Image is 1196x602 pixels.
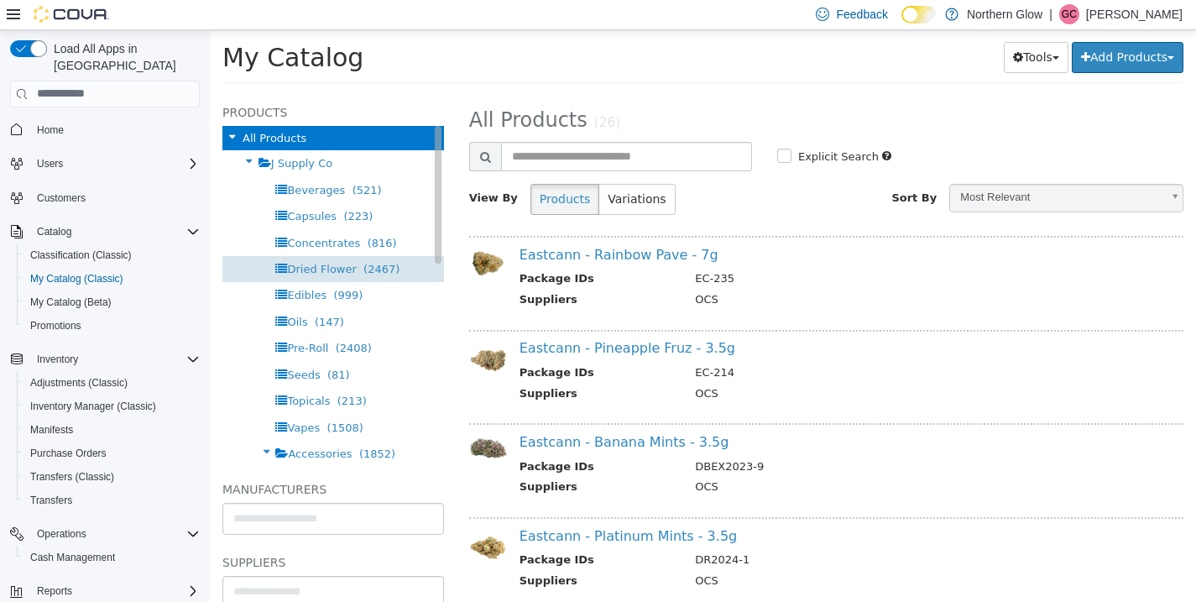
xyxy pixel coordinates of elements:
[77,259,117,271] span: Edibles
[128,364,157,377] span: (213)
[967,4,1042,24] p: Northern Glow
[13,72,234,92] h5: Products
[126,311,162,324] span: (2408)
[259,499,297,537] img: 150
[30,400,156,413] span: Inventory Manager (Classic)
[30,319,81,332] span: Promotions
[17,546,206,569] button: Cash Management
[24,420,200,440] span: Manifests
[682,161,727,174] span: Sort By
[389,154,465,185] button: Variations
[310,217,509,233] a: Eastcann - Rainbow Pave - 7g
[3,152,206,175] button: Users
[30,222,200,242] span: Catalog
[30,494,72,507] span: Transfers
[30,154,200,174] span: Users
[13,13,154,42] span: My Catalog
[473,240,962,261] td: EC-235
[24,245,138,265] a: Classification (Classic)
[13,449,234,469] h5: Manufacturers
[30,222,78,242] button: Catalog
[30,581,79,601] button: Reports
[17,267,206,291] button: My Catalog (Classic)
[24,316,88,336] a: Promotions
[17,489,206,512] button: Transfers
[384,85,410,100] small: (26)
[17,314,206,338] button: Promotions
[34,6,109,23] img: Cova
[24,396,200,416] span: Inventory Manager (Classic)
[30,551,115,564] span: Cash Management
[30,272,123,285] span: My Catalog (Classic)
[105,285,134,298] span: (147)
[30,296,112,309] span: My Catalog (Beta)
[473,448,962,469] td: OCS
[473,428,962,449] td: DBEX2023-9
[30,423,73,437] span: Manifests
[77,391,110,404] span: Vapes
[740,154,951,181] span: Most Relevant
[77,180,127,192] span: Capsules
[77,154,135,166] span: Beverages
[17,442,206,465] button: Purchase Orders
[1049,4,1052,24] p: |
[862,12,974,43] button: Add Products
[739,154,974,182] a: Most Relevant
[30,581,200,601] span: Reports
[310,334,473,355] th: Package IDs
[77,364,120,377] span: Topicals
[310,355,473,376] th: Suppliers
[584,118,669,135] label: Explicit Search
[3,186,206,210] button: Customers
[17,243,206,267] button: Classification (Classic)
[77,233,146,245] span: Dried Flower
[473,542,962,563] td: OCS
[37,123,64,137] span: Home
[37,527,86,541] span: Operations
[30,349,200,369] span: Inventory
[30,376,128,390] span: Adjustments (Classic)
[47,40,200,74] span: Load All Apps in [GEOGRAPHIC_DATA]
[37,191,86,205] span: Customers
[24,396,163,416] a: Inventory Manager (Classic)
[24,373,134,393] a: Adjustments (Classic)
[154,233,190,245] span: (2467)
[30,120,71,140] a: Home
[310,404,520,420] a: Eastcann - Banana Mints - 3.5g
[61,127,123,139] span: J Supply Co
[17,395,206,418] button: Inventory Manager (Classic)
[1059,4,1079,24] div: Gayle Church
[30,187,200,208] span: Customers
[24,490,79,510] a: Transfers
[310,310,525,326] a: Eastcann - Pineapple Fruz - 3.5g
[33,102,97,114] span: All Products
[473,261,962,282] td: OCS
[30,524,200,544] span: Operations
[24,269,130,289] a: My Catalog (Classic)
[310,521,473,542] th: Package IDs
[133,180,163,192] span: (223)
[3,348,206,371] button: Inventory
[30,470,114,484] span: Transfers (Classic)
[118,338,140,351] span: (81)
[473,355,962,376] td: OCS
[1062,4,1077,24] span: GC
[24,547,200,568] span: Cash Management
[259,78,378,102] span: All Products
[13,522,234,542] h5: Suppliers
[17,418,206,442] button: Manifests
[321,154,389,185] button: Products
[310,240,473,261] th: Package IDs
[259,405,297,430] img: 150
[30,349,85,369] button: Inventory
[24,373,200,393] span: Adjustments (Classic)
[37,353,78,366] span: Inventory
[3,522,206,546] button: Operations
[24,443,113,463] a: Purchase Orders
[24,547,122,568] a: Cash Management
[24,467,121,487] a: Transfers (Classic)
[17,465,206,489] button: Transfers (Classic)
[118,391,154,404] span: (1508)
[3,118,206,142] button: Home
[794,12,859,43] button: Tools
